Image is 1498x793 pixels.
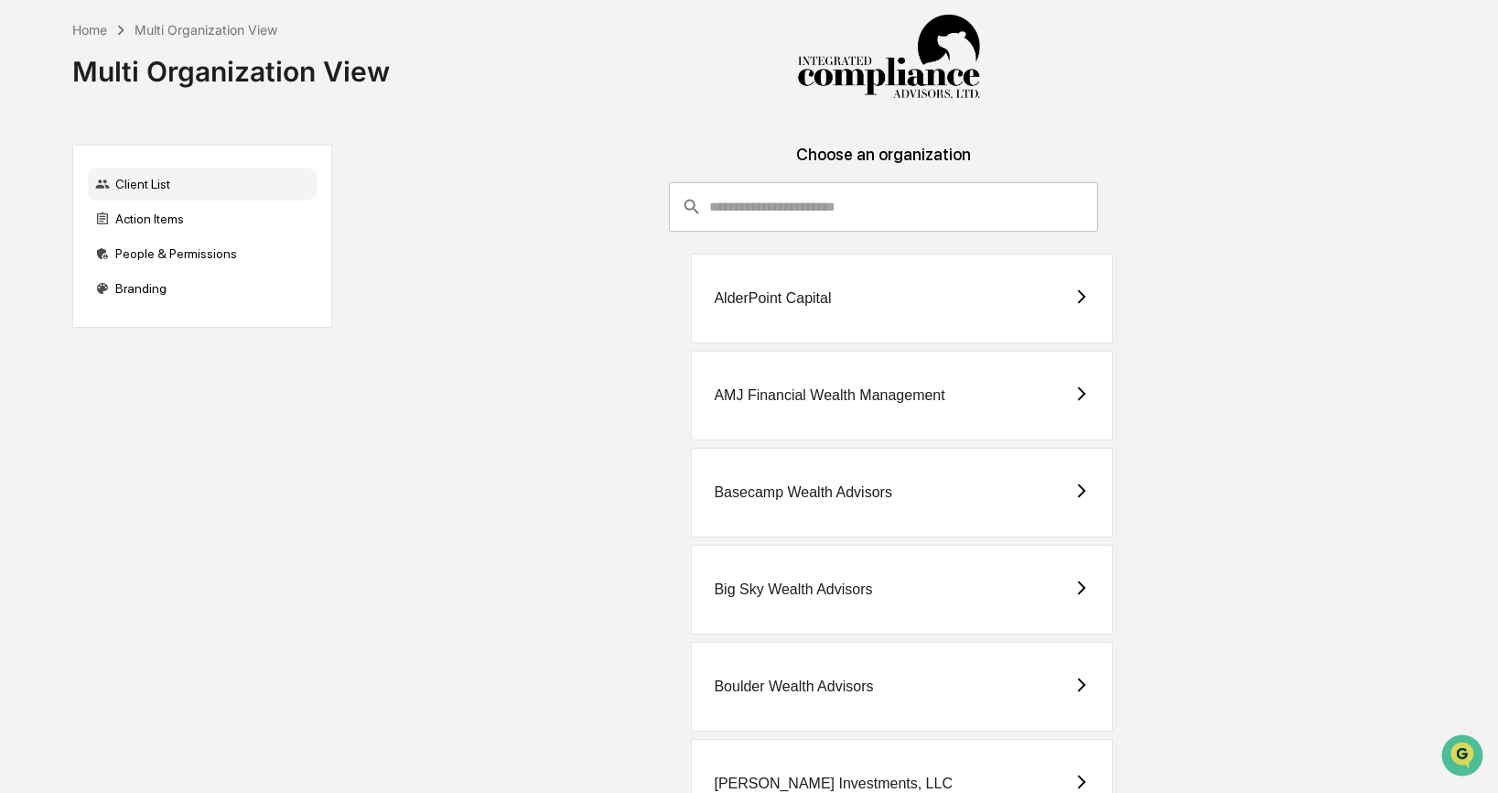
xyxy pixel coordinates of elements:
div: Client List [88,168,317,201]
div: Multi Organization View [72,40,390,88]
div: Start new chat [62,140,300,158]
div: Action Items [88,202,317,235]
div: Multi Organization View [135,22,277,38]
div: 🖐️ [18,233,33,247]
img: 1746055101610-c473b297-6a78-478c-a979-82029cc54cd1 [18,140,51,173]
img: Integrated Compliance Advisors [797,15,980,101]
div: Big Sky Wealth Advisors [714,581,872,598]
div: AMJ Financial Wealth Management [714,387,944,404]
span: Data Lookup [37,266,115,284]
div: Choose an organization [347,145,1420,182]
div: Home [72,22,107,38]
div: AlderPoint Capital [714,290,831,307]
div: 🔎 [18,267,33,282]
div: 🗄️ [133,233,147,247]
div: Boulder Wealth Advisors [714,679,873,695]
div: People & Permissions [88,237,317,270]
p: How can we help? [18,38,333,68]
a: 🖐️Preclearance [11,223,125,256]
a: 🔎Data Lookup [11,258,123,291]
div: Branding [88,272,317,305]
iframe: Open customer support [1439,733,1489,782]
div: Basecamp Wealth Advisors [714,484,891,501]
div: We're available if you need us! [62,158,232,173]
span: Attestations [151,231,227,249]
a: 🗄️Attestations [125,223,234,256]
span: Pylon [182,310,221,324]
div: consultant-dashboard__filter-organizations-search-bar [669,182,1098,232]
button: Start new chat [311,146,333,168]
a: Powered byPylon [129,310,221,324]
span: Preclearance [37,231,118,249]
div: [PERSON_NAME] Investments, LLC [714,776,953,792]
